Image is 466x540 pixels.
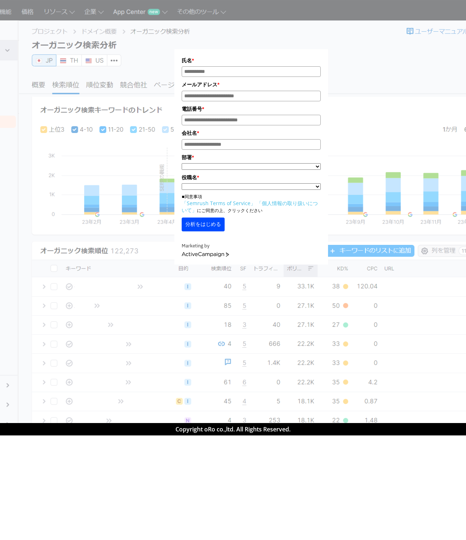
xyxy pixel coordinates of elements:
[175,425,291,433] span: Copyright oRo co.,ltd. All Rights Reserved.
[182,242,320,250] div: Marketing by
[182,105,320,113] label: 電話番号
[182,129,320,137] label: 会社名
[182,193,320,214] p: ■同意事項 にご同意の上、クリックください
[182,56,320,64] label: 氏名
[182,218,225,231] button: 分析をはじめる
[182,153,320,161] label: 部署
[182,81,320,89] label: メールアドレス
[182,200,256,207] a: 「Semrush Terms of Service」
[182,200,318,214] a: 「個人情報の取り扱いについて」
[182,173,320,181] label: 役職名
